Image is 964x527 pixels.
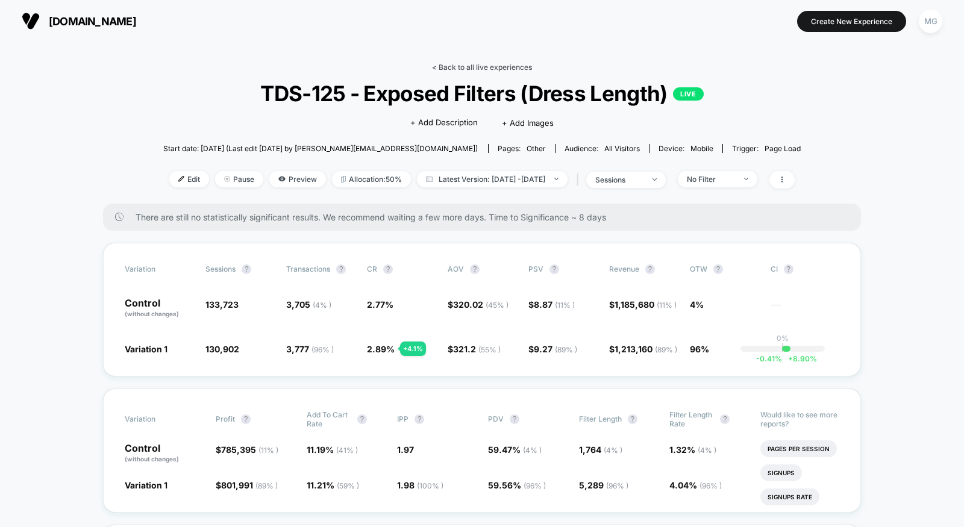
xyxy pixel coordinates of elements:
[242,264,251,274] button: ?
[534,344,577,354] span: 9.27
[216,480,278,490] span: $
[255,481,278,490] span: ( 89 % )
[486,301,509,310] span: ( 45 % )
[760,488,819,505] li: Signups Rate
[528,299,575,310] span: $
[415,414,424,424] button: ?
[765,144,801,153] span: Page Load
[125,410,191,428] span: Variation
[528,344,577,354] span: $
[426,176,433,182] img: calendar
[488,444,542,455] span: 59.47 %
[609,344,677,354] span: $
[700,481,722,490] span: ( 96 % )
[609,299,677,310] span: $
[690,344,709,354] span: 96%
[125,443,204,464] p: Control
[311,345,334,354] span: ( 96 % )
[771,301,839,319] span: ---
[615,299,677,310] span: 1,185,680
[224,176,230,182] img: end
[205,344,239,354] span: 130,902
[410,117,478,129] span: + Add Description
[604,144,640,153] span: All Visitors
[732,144,801,153] div: Trigger:
[788,354,793,363] span: +
[216,414,235,423] span: Profit
[687,175,735,184] div: No Filter
[448,344,501,354] span: $
[448,299,509,310] span: $
[417,171,568,187] span: Latest Version: [DATE] - [DATE]
[357,414,367,424] button: ?
[534,299,575,310] span: 8.87
[163,144,478,153] span: Start date: [DATE] (Last edit [DATE] by [PERSON_NAME][EMAIL_ADDRESS][DOMAIN_NAME])
[760,410,839,428] p: Would like to see more reports?
[205,299,239,310] span: 133,723
[628,414,637,424] button: ?
[367,344,395,354] span: 2.89 %
[919,10,942,33] div: MG
[332,171,411,187] span: Allocation: 50%
[657,301,677,310] span: ( 11 % )
[528,264,543,273] span: PSV
[337,481,359,490] span: ( 59 % )
[574,171,586,189] span: |
[18,11,140,31] button: [DOMAIN_NAME]
[195,81,769,106] span: TDS-125 - Exposed Filters (Dress Length)
[125,298,193,319] p: Control
[221,480,278,490] span: 801,991
[336,446,358,455] span: ( 41 % )
[645,264,655,274] button: ?
[488,480,546,490] span: 59.56 %
[690,299,704,310] span: 4%
[604,446,622,455] span: ( 4 % )
[595,175,643,184] div: sessions
[781,343,784,352] p: |
[797,11,906,32] button: Create New Experience
[307,410,351,428] span: Add To Cart Rate
[313,301,331,310] span: ( 4 % )
[555,345,577,354] span: ( 89 % )
[336,264,346,274] button: ?
[125,455,179,463] span: (without changes)
[653,178,657,181] img: end
[488,414,504,423] span: PDV
[524,481,546,490] span: ( 96 % )
[565,144,640,153] div: Audience:
[771,264,837,274] span: CI
[125,480,167,490] span: Variation 1
[673,87,703,101] p: LIVE
[205,264,236,273] span: Sessions
[690,144,713,153] span: mobile
[470,264,480,274] button: ?
[527,144,546,153] span: other
[669,480,722,490] span: 4.04 %
[756,354,782,363] span: -0.41 %
[510,414,519,424] button: ?
[397,480,443,490] span: 1.98
[397,414,408,423] span: IPP
[49,15,136,28] span: [DOMAIN_NAME]
[286,299,331,310] span: 3,705
[136,212,836,222] span: There are still no statistically significant results. We recommend waiting a few more days . Time...
[286,344,334,354] span: 3,777
[915,9,946,34] button: MG
[784,264,793,274] button: ?
[216,444,278,455] span: $
[341,176,346,182] img: rebalance
[609,264,639,273] span: Revenue
[367,264,377,273] span: CR
[383,264,393,274] button: ?
[258,446,278,455] span: ( 11 % )
[241,414,251,424] button: ?
[502,118,554,128] span: + Add Images
[549,264,559,274] button: ?
[178,176,184,182] img: edit
[615,344,677,354] span: 1,213,160
[579,480,628,490] span: 5,289
[713,264,723,274] button: ?
[125,344,167,354] span: Variation 1
[269,171,326,187] span: Preview
[498,144,546,153] div: Pages:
